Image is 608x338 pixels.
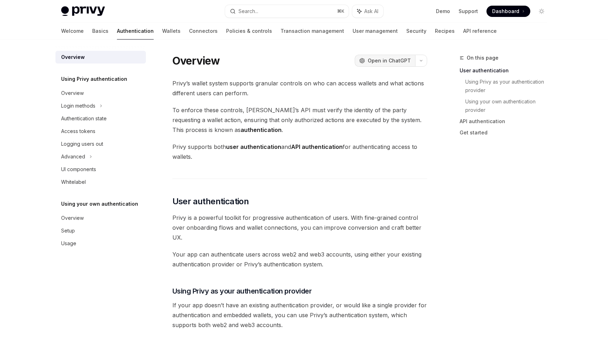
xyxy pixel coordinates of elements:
[406,23,426,40] a: Security
[337,8,344,14] span: ⌘ K
[241,126,282,133] strong: authentication
[352,5,383,18] button: Ask AI
[61,152,85,161] div: Advanced
[55,224,146,237] a: Setup
[172,286,312,296] span: Using Privy as your authentication provider
[61,127,95,135] div: Access tokens
[61,214,84,222] div: Overview
[61,53,85,61] div: Overview
[172,213,427,242] span: Privy is a powerful toolkit for progressive authentication of users. With fine-grained control ov...
[435,23,455,40] a: Recipes
[61,6,105,16] img: light logo
[536,6,547,17] button: Toggle dark mode
[55,51,146,64] a: Overview
[61,200,138,208] h5: Using your own authentication
[55,237,146,250] a: Usage
[92,23,108,40] a: Basics
[226,143,281,150] strong: user authentication
[291,143,343,150] strong: API authentication
[172,300,427,330] span: If your app doesn’t have an existing authentication provider, or would like a single provider for...
[55,112,146,125] a: Authentication state
[61,227,75,235] div: Setup
[368,57,411,64] span: Open in ChatGPT
[465,96,553,116] a: Using your own authentication provider
[55,176,146,188] a: Whitelabel
[459,8,478,15] a: Support
[463,23,497,40] a: API reference
[61,89,84,97] div: Overview
[172,78,427,98] span: Privy’s wallet system supports granular controls on who can access wallets and what actions diffe...
[55,212,146,224] a: Overview
[172,105,427,135] span: To enforce these controls, [PERSON_NAME]’s API must verify the identity of the party requesting a...
[486,6,530,17] a: Dashboard
[172,142,427,162] span: Privy supports both and for authenticating access to wallets.
[238,7,258,16] div: Search...
[460,127,553,138] a: Get started
[353,23,398,40] a: User management
[55,138,146,150] a: Logging users out
[460,65,553,76] a: User authentication
[55,87,146,99] a: Overview
[55,163,146,176] a: UI components
[436,8,450,15] a: Demo
[364,8,378,15] span: Ask AI
[61,114,107,123] div: Authentication state
[61,140,103,148] div: Logging users out
[61,178,86,186] div: Whitelabel
[225,5,349,18] button: Search...⌘K
[465,76,553,96] a: Using Privy as your authentication provider
[467,54,498,62] span: On this page
[355,55,415,67] button: Open in ChatGPT
[162,23,181,40] a: Wallets
[172,196,249,207] span: User authentication
[61,75,127,83] h5: Using Privy authentication
[172,249,427,269] span: Your app can authenticate users across web2 and web3 accounts, using either your existing authent...
[55,125,146,138] a: Access tokens
[189,23,218,40] a: Connectors
[460,116,553,127] a: API authentication
[281,23,344,40] a: Transaction management
[226,23,272,40] a: Policies & controls
[61,239,76,248] div: Usage
[61,165,96,174] div: UI components
[172,54,220,67] h1: Overview
[117,23,154,40] a: Authentication
[492,8,519,15] span: Dashboard
[61,102,95,110] div: Login methods
[61,23,84,40] a: Welcome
